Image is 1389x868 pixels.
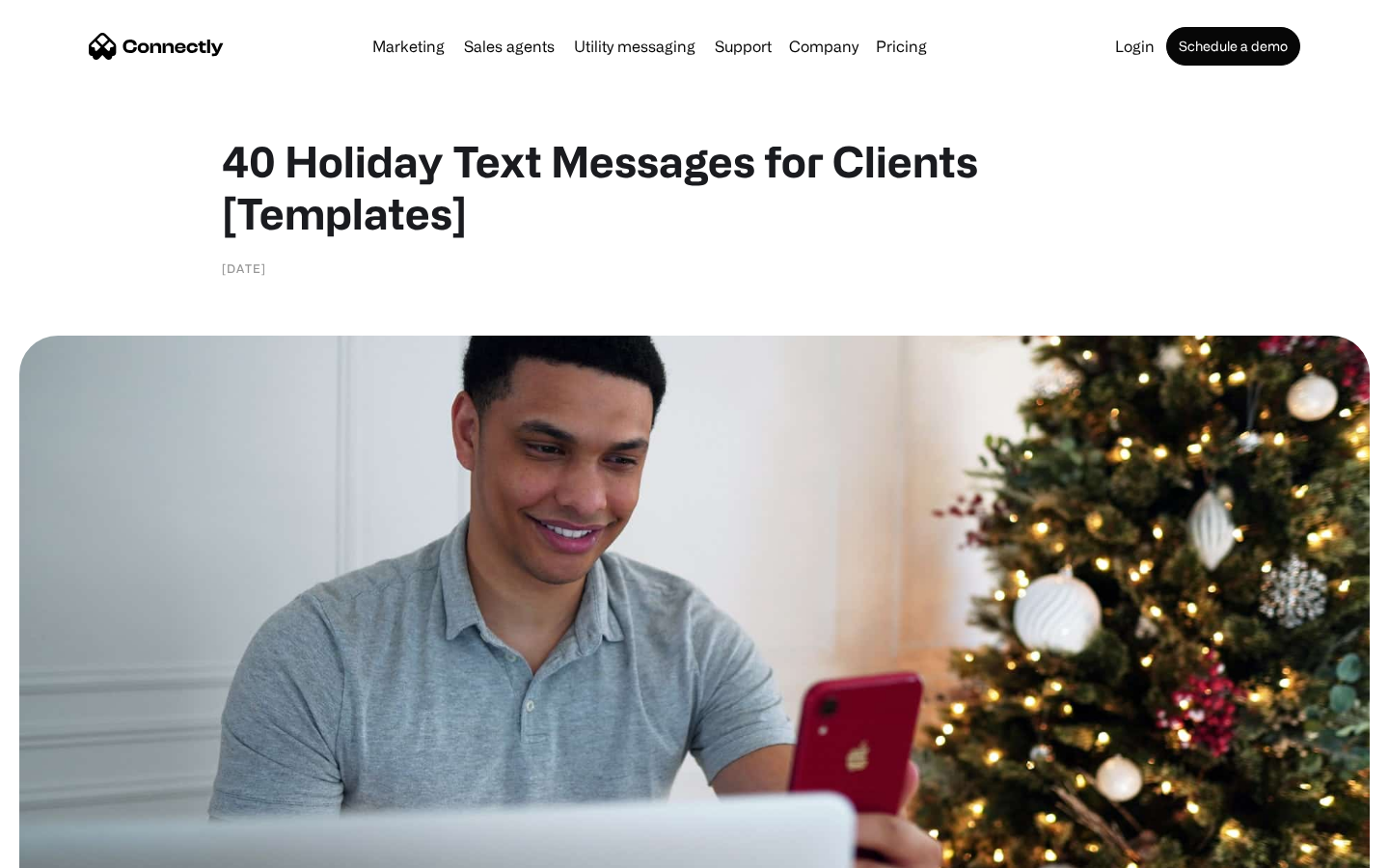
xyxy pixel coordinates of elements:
a: Login [1107,39,1162,54]
a: Marketing [365,39,452,54]
ul: Language list [39,834,116,861]
a: Schedule a demo [1166,27,1300,66]
a: Support [707,39,779,54]
a: Pricing [868,39,935,54]
aside: Language selected: English [19,834,116,861]
div: [DATE] [222,258,266,278]
a: Utility messaging [566,39,703,54]
a: Sales agents [456,39,562,54]
h1: 40 Holiday Text Messages for Clients [Templates] [222,135,1167,239]
div: Company [789,33,858,60]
